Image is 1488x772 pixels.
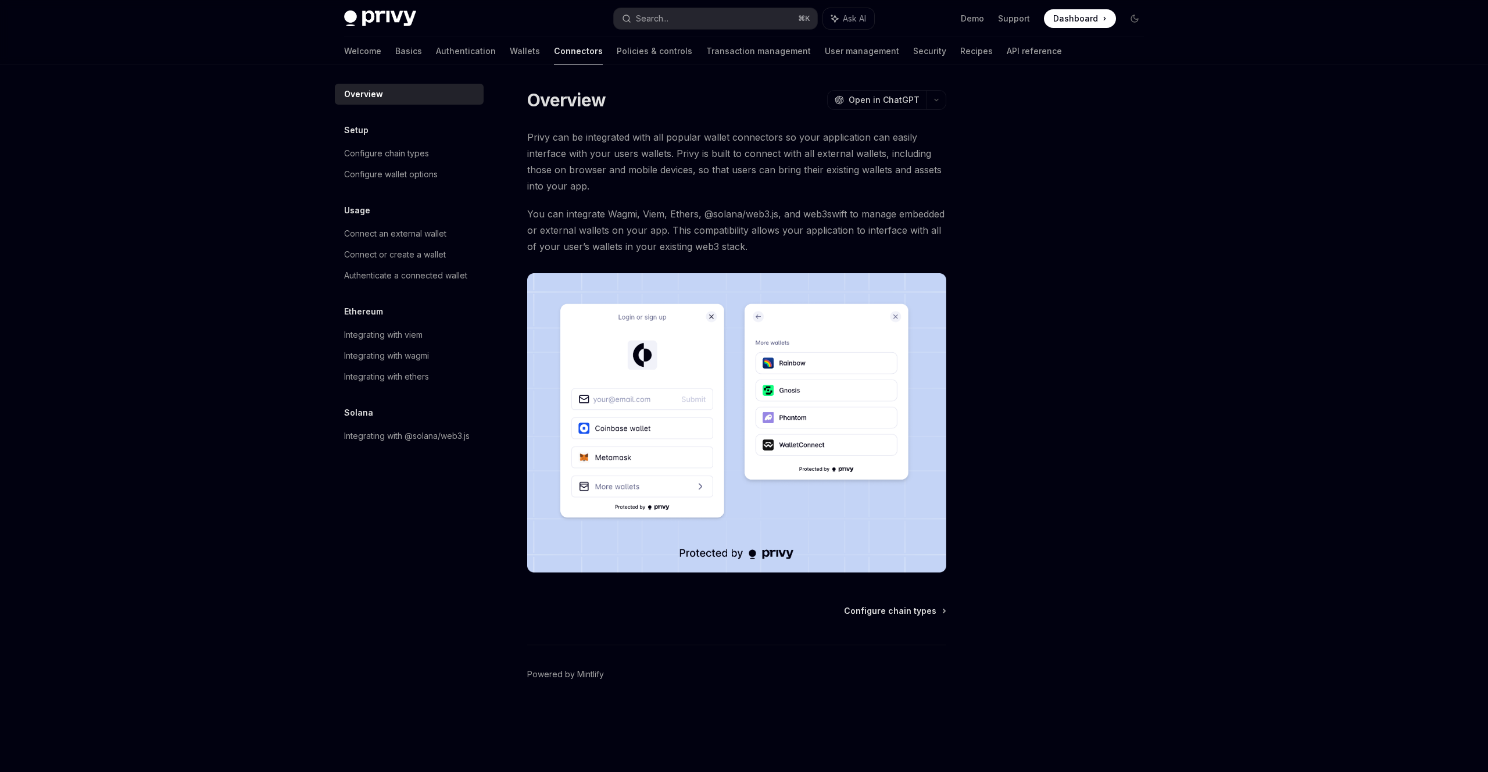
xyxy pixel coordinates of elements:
div: Configure chain types [344,146,429,160]
button: Open in ChatGPT [827,90,927,110]
span: Ask AI [843,13,866,24]
div: Integrating with wagmi [344,349,429,363]
a: Powered by Mintlify [527,669,604,680]
button: Toggle dark mode [1125,9,1144,28]
a: Connect or create a wallet [335,244,484,265]
button: Search...⌘K [614,8,817,29]
div: Search... [636,12,668,26]
a: Welcome [344,37,381,65]
h5: Ethereum [344,305,383,319]
a: Transaction management [706,37,811,65]
span: Open in ChatGPT [849,94,920,106]
span: Configure chain types [844,605,936,617]
div: Connect an external wallet [344,227,446,241]
div: Integrating with viem [344,328,423,342]
img: Connectors3 [527,273,946,573]
a: Authentication [436,37,496,65]
span: ⌘ K [798,14,810,23]
a: Connectors [554,37,603,65]
a: Integrating with wagmi [335,345,484,366]
h5: Setup [344,123,369,137]
h5: Usage [344,203,370,217]
a: Policies & controls [617,37,692,65]
a: API reference [1007,37,1062,65]
a: Configure wallet options [335,164,484,185]
a: Support [998,13,1030,24]
h1: Overview [527,90,606,110]
a: Authenticate a connected wallet [335,265,484,286]
div: Authenticate a connected wallet [344,269,467,283]
div: Integrating with @solana/web3.js [344,429,470,443]
a: Security [913,37,946,65]
button: Ask AI [823,8,874,29]
div: Configure wallet options [344,167,438,181]
div: Connect or create a wallet [344,248,446,262]
a: Integrating with ethers [335,366,484,387]
span: Privy can be integrated with all popular wallet connectors so your application can easily interfa... [527,129,946,194]
h5: Solana [344,406,373,420]
a: Overview [335,84,484,105]
a: Integrating with viem [335,324,484,345]
a: Recipes [960,37,993,65]
span: Dashboard [1053,13,1098,24]
a: Wallets [510,37,540,65]
a: Demo [961,13,984,24]
a: User management [825,37,899,65]
a: Configure chain types [844,605,945,617]
span: You can integrate Wagmi, Viem, Ethers, @solana/web3.js, and web3swift to manage embedded or exter... [527,206,946,255]
a: Integrating with @solana/web3.js [335,426,484,446]
img: dark logo [344,10,416,27]
a: Configure chain types [335,143,484,164]
div: Overview [344,87,383,101]
div: Integrating with ethers [344,370,429,384]
a: Dashboard [1044,9,1116,28]
a: Basics [395,37,422,65]
a: Connect an external wallet [335,223,484,244]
